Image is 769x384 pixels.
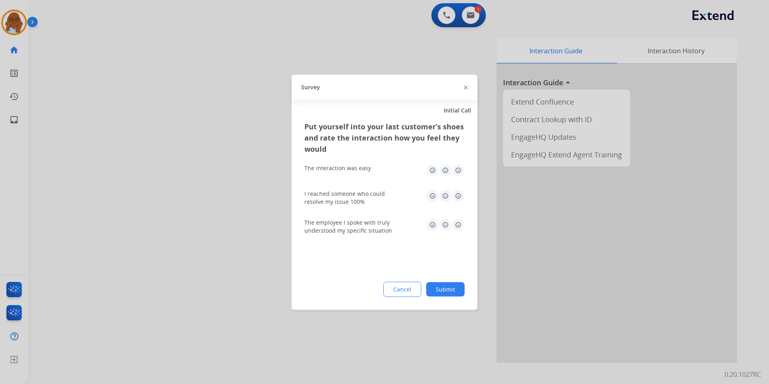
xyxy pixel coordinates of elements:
[304,164,371,172] div: The interaction was easy
[304,218,401,234] div: The employee I spoke with truly understood my specific situation
[464,86,468,90] img: close-button
[304,189,401,205] div: I reached someone who could resolve my issue 100%
[383,281,421,297] button: Cancel
[725,370,761,379] p: 0.20.1027RC
[304,121,465,154] h3: Put yourself into your last customer’s shoes and rate the interaction how you feel they would
[444,106,471,114] span: Initial Call
[301,83,320,91] span: Survey
[426,282,465,296] button: Submit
